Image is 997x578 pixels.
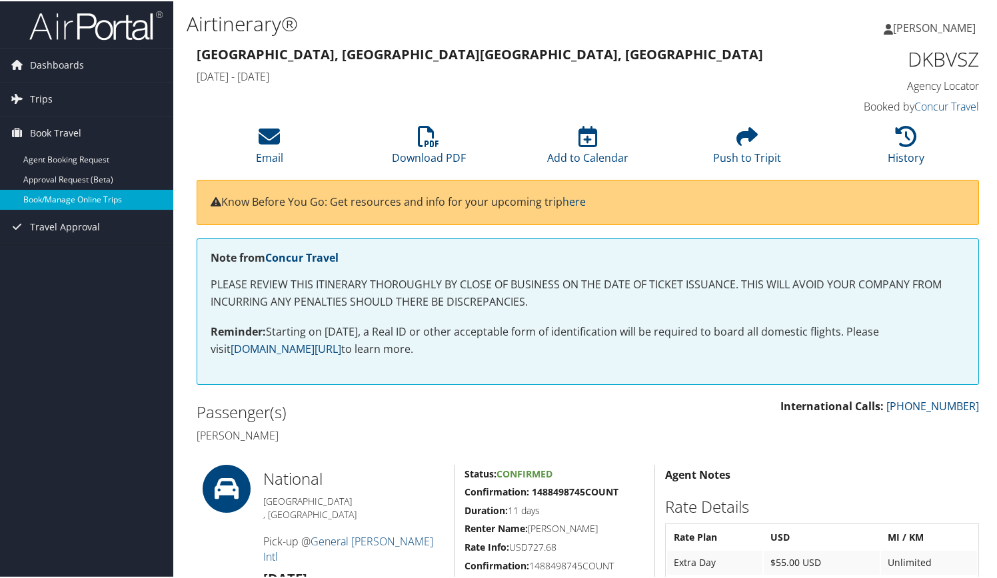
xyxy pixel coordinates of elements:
[265,249,339,264] a: Concur Travel
[211,323,266,338] strong: Reminder:
[30,47,84,81] span: Dashboards
[798,44,979,72] h1: DKBVSZ
[547,132,628,164] a: Add to Calendar
[231,340,341,355] a: [DOMAIN_NAME][URL]
[884,7,989,47] a: [PERSON_NAME]
[30,209,100,242] span: Travel Approval
[197,427,578,441] h4: [PERSON_NAME]
[263,533,444,563] h4: Pick-up @
[263,466,444,489] h2: National
[465,503,508,515] strong: Duration:
[881,524,977,548] th: MI / KM
[667,549,762,573] td: Extra Day
[256,132,283,164] a: Email
[465,558,644,571] h5: 1488498745COUNT
[667,524,762,548] th: Rate Plan
[893,19,976,34] span: [PERSON_NAME]
[465,484,618,497] strong: Confirmation: 1488498745COUNT
[263,493,444,519] h5: [GEOGRAPHIC_DATA] , [GEOGRAPHIC_DATA]
[197,44,763,62] strong: [GEOGRAPHIC_DATA], [GEOGRAPHIC_DATA] [GEOGRAPHIC_DATA], [GEOGRAPHIC_DATA]
[914,98,979,113] a: Concur Travel
[886,398,979,412] a: [PHONE_NUMBER]
[798,77,979,92] h4: Agency Locator
[30,81,53,115] span: Trips
[30,115,81,148] span: Book Travel
[465,558,529,571] strong: Confirmation:
[211,192,965,210] p: Know Before You Go: Get resources and info for your upcoming trip
[465,539,509,552] strong: Rate Info:
[29,9,163,40] img: airportal-logo.png
[211,275,965,309] p: PLEASE REVIEW THIS ITINERARY THOROUGHLY BY CLOSE OF BUSINESS ON THE DATE OF TICKET ISSUANCE. THIS...
[497,466,552,479] span: Confirmed
[888,132,924,164] a: History
[562,193,586,208] a: here
[392,132,466,164] a: Download PDF
[465,539,644,553] h5: USD727.68
[881,549,977,573] td: Unlimited
[665,466,730,481] strong: Agent Notes
[211,249,339,264] strong: Note from
[764,549,880,573] td: $55.00 USD
[465,503,644,516] h5: 11 days
[263,533,433,562] a: General [PERSON_NAME] Intl
[465,521,528,533] strong: Renter Name:
[713,132,781,164] a: Push to Tripit
[798,98,979,113] h4: Booked by
[780,398,884,412] strong: International Calls:
[764,524,880,548] th: USD
[465,466,497,479] strong: Status:
[197,400,578,422] h2: Passenger(s)
[187,9,722,37] h1: Airtinerary®
[197,68,778,83] h4: [DATE] - [DATE]
[465,521,644,534] h5: [PERSON_NAME]
[665,494,979,517] h2: Rate Details
[211,322,965,356] p: Starting on [DATE], a Real ID or other acceptable form of identification will be required to boar...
